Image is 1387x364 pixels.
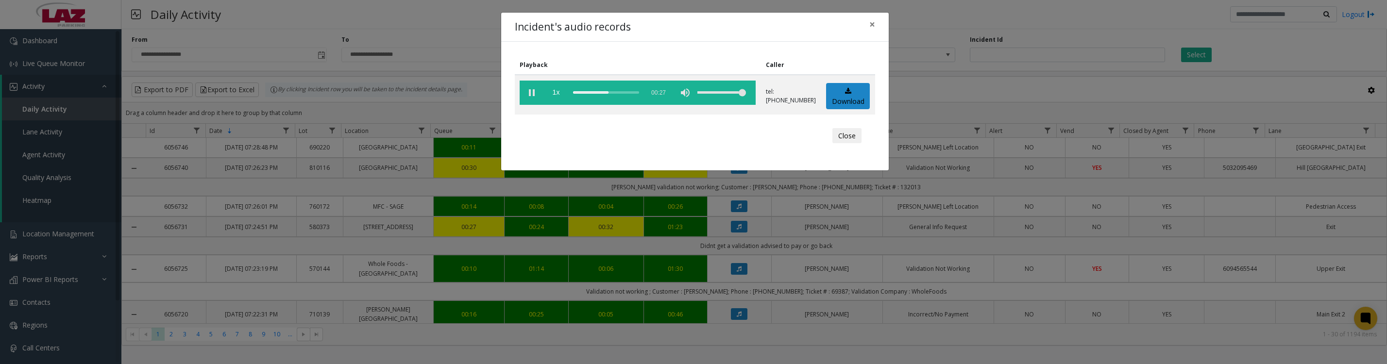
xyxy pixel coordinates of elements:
a: Download [826,83,870,110]
p: tel:[PHONE_NUMBER] [766,87,816,105]
button: Close [832,128,862,144]
th: Playback [515,55,761,75]
h4: Incident's audio records [515,19,631,35]
span: × [869,17,875,31]
div: volume level [697,81,746,105]
button: Close [863,13,882,36]
div: scrub bar [573,81,639,105]
th: Caller [761,55,821,75]
span: playback speed button [544,81,568,105]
